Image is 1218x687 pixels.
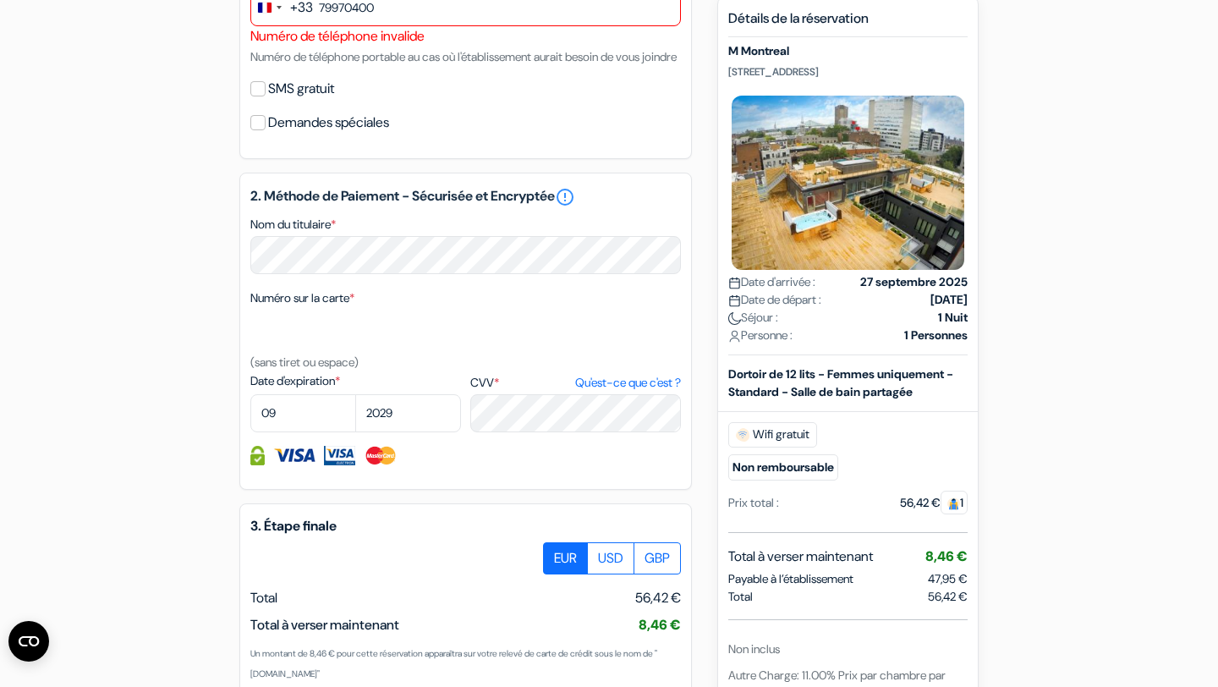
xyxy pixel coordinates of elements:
[728,290,821,308] span: Date de départ :
[860,272,968,290] strong: 27 septembre 2025
[250,49,677,64] small: Numéro de téléphone portable au cas où l'établissement aurait besoin de vous joindre
[324,446,354,465] img: Visa Electron
[728,311,741,324] img: moon.svg
[250,446,265,465] img: Information de carte de crédit entièrement encryptée et sécurisée
[250,372,461,390] label: Date d'expiration
[273,446,315,465] img: Visa
[728,640,968,657] div: Non inclus
[639,616,681,634] span: 8,46 €
[250,216,336,234] label: Nom du titulaire
[728,421,817,447] span: Wifi gratuit
[928,570,968,585] span: 47,95 €
[941,490,968,514] span: 1
[736,427,749,441] img: free_wifi.svg
[575,374,681,392] a: Qu'est-ce que c'est ?
[268,77,334,101] label: SMS gratuit
[728,493,779,511] div: Prix total :
[635,588,681,608] span: 56,42 €
[728,329,741,342] img: user_icon.svg
[728,65,968,79] p: [STREET_ADDRESS]
[728,365,953,398] b: Dortoir de 12 lits - Femmes uniquement - Standard - Salle de bain partagée
[728,44,968,58] h5: M Montreal
[728,276,741,289] img: calendar.svg
[8,621,49,662] button: Ouvrir le widget CMP
[728,294,741,306] img: calendar.svg
[930,290,968,308] strong: [DATE]
[728,453,838,480] small: Non remboursable
[728,569,853,587] span: Payable à l’établissement
[728,546,873,566] span: Total à verser maintenant
[250,518,681,534] h5: 3. Étape finale
[543,542,588,574] label: EUR
[268,111,389,135] label: Demandes spéciales
[728,308,778,326] span: Séjour :
[250,26,681,47] div: Numéro de téléphone invalide
[250,648,657,679] small: Un montant de 8,46 € pour cette réservation apparaîtra sur votre relevé de carte de crédit sous l...
[250,589,277,607] span: Total
[728,326,793,343] span: Personne :
[947,497,960,509] img: guest.svg
[364,446,398,465] img: Master Card
[470,374,681,392] label: CVV
[904,326,968,343] strong: 1 Personnes
[900,493,968,511] div: 56,42 €
[634,542,681,574] label: GBP
[587,542,634,574] label: USD
[938,308,968,326] strong: 1 Nuit
[728,10,968,37] h5: Détails de la réservation
[925,547,968,564] span: 8,46 €
[250,187,681,207] h5: 2. Méthode de Paiement - Sécurisée et Encryptée
[555,187,575,207] a: error_outline
[250,289,354,307] label: Numéro sur la carte
[728,587,753,605] span: Total
[544,542,681,574] div: Basic radio toggle button group
[250,354,359,370] small: (sans tiret ou espace)
[728,272,815,290] span: Date d'arrivée :
[250,616,399,634] span: Total à verser maintenant
[928,587,968,605] span: 56,42 €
